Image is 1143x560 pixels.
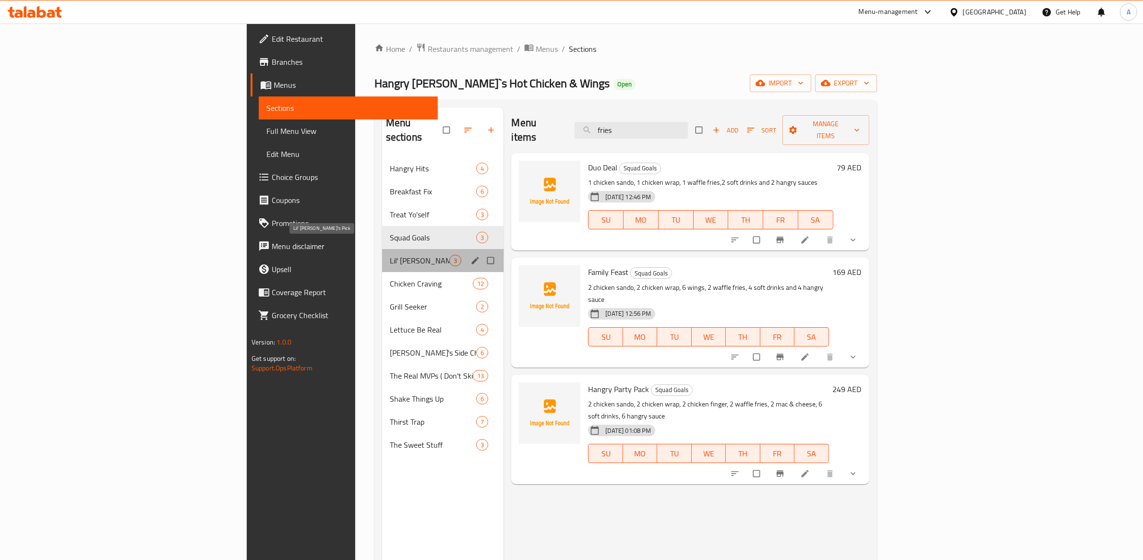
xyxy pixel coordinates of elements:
[770,346,793,368] button: Branch-specific-item
[251,212,438,235] a: Promotions
[569,43,596,55] span: Sections
[819,229,842,250] button: delete
[800,469,812,478] a: Edit menu item
[620,163,661,174] span: Squad Goals
[476,324,488,335] div: items
[800,352,812,362] a: Edit menu item
[627,330,653,344] span: MO
[588,382,649,396] span: Hangry Party Pack
[662,213,690,227] span: TU
[390,255,450,266] span: Lil' [PERSON_NAME]'s Pick
[698,213,725,227] span: WE
[476,186,488,197] div: items
[481,119,504,141] button: Add section
[390,278,473,289] span: Chicken Craving
[473,371,488,381] span: 13
[252,352,296,365] span: Get support on:
[614,79,636,90] div: Open
[536,43,558,55] span: Menus
[477,210,488,219] span: 3
[390,324,477,335] span: Lettuce Be Real
[657,327,691,346] button: TU
[819,346,842,368] button: delete
[274,79,430,91] span: Menus
[390,209,477,220] span: Treat Yo'self
[696,330,722,344] span: WE
[390,301,477,312] span: Grill Seeker
[252,362,313,374] a: Support.OpsPlatform
[259,96,438,119] a: Sections
[764,330,791,344] span: FR
[390,163,477,174] span: Hangry Hits
[588,265,628,279] span: Family Feast
[764,447,791,461] span: FR
[800,235,812,245] a: Edit menu item
[763,210,798,229] button: FR
[592,447,619,461] span: SU
[476,439,488,451] div: items
[252,336,275,348] span: Version:
[272,286,430,298] span: Coverage Report
[382,203,504,226] div: Treat Yo'self3
[477,348,488,357] span: 6
[815,74,877,92] button: export
[623,444,657,463] button: MO
[724,346,747,368] button: sort-choices
[602,192,655,202] span: [DATE] 12:46 PM
[437,121,457,139] span: Select all sections
[374,43,877,55] nav: breadcrumb
[760,444,794,463] button: FR
[390,232,477,243] span: Squad Goals
[382,153,504,460] nav: Menu sections
[588,177,833,189] p: 1 chicken sando, 1 chicken wrap, 1 waffle fries,2 soft drinks and 2 hangry sauces
[477,441,488,450] span: 3
[623,327,657,346] button: MO
[724,463,747,484] button: sort-choices
[690,121,710,139] span: Select section
[382,318,504,341] div: Lettuce Be Real4
[477,187,488,196] span: 6
[390,439,477,451] span: The Sweet Stuff
[728,210,763,229] button: TH
[692,327,726,346] button: WE
[592,213,620,227] span: SU
[837,161,862,174] h6: 79 AED
[390,416,477,428] div: Thirst Trap
[651,384,693,396] div: Squad Goals
[790,118,861,142] span: Manage items
[794,327,829,346] button: SA
[750,74,811,92] button: import
[588,444,623,463] button: SU
[712,125,738,136] span: Add
[476,393,488,405] div: items
[802,213,830,227] span: SA
[575,122,688,139] input: search
[519,265,580,327] img: Family Feast
[798,447,825,461] span: SA
[272,33,430,45] span: Edit Restaurant
[848,235,858,245] svg: Show Choices
[692,444,726,463] button: WE
[745,123,779,138] button: Sort
[842,346,866,368] button: show more
[511,116,563,144] h2: Menu items
[428,43,513,55] span: Restaurants management
[382,410,504,433] div: Thirst Trap7
[726,327,760,346] button: TH
[390,186,477,197] span: Breakfast Fix
[842,463,866,484] button: show more
[477,233,488,242] span: 3
[614,80,636,88] span: Open
[277,336,292,348] span: 1.0.0
[627,447,653,461] span: MO
[382,364,504,387] div: The Real MVPs ( Don't Skip The Dip)13
[272,240,430,252] span: Menu disclaimer
[963,7,1026,17] div: [GEOGRAPHIC_DATA]
[272,217,430,229] span: Promotions
[770,229,793,250] button: Branch-specific-item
